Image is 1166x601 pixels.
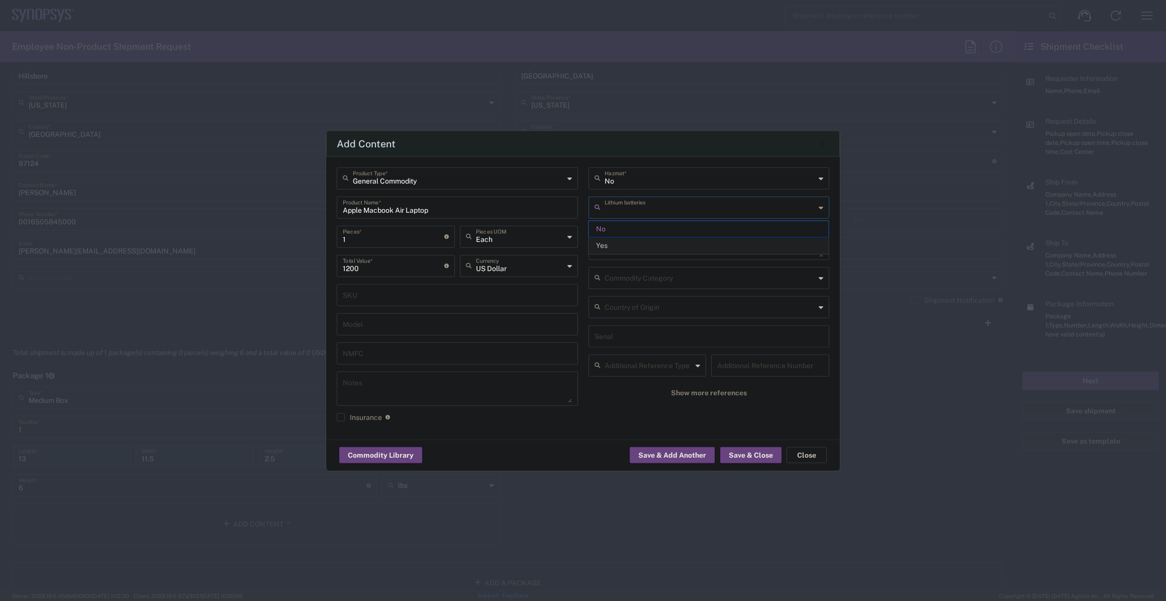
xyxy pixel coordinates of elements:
button: Save & Close [720,447,782,463]
h4: Add Content [337,136,396,151]
span: Yes [589,238,828,253]
button: Commodity Library [339,447,422,463]
button: Close [815,136,829,150]
button: Save & Add Another [630,447,715,463]
button: Close [787,447,827,463]
span: No [589,221,828,237]
label: Insurance [337,413,382,421]
span: Show more references [671,388,747,397]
